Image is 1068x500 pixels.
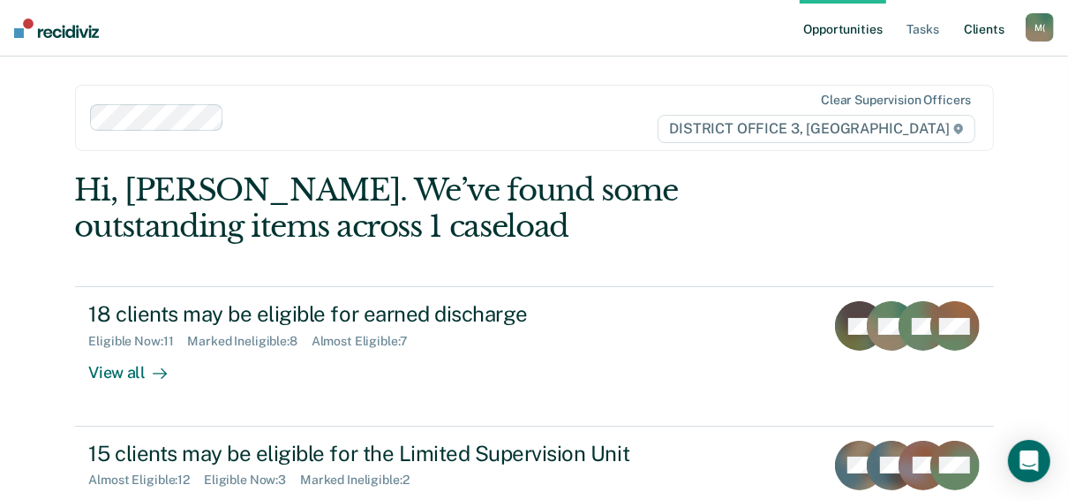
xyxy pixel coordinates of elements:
[187,334,311,349] div: Marked Ineligible : 8
[89,334,188,349] div: Eligible Now : 11
[300,473,423,488] div: Marked Ineligible : 2
[1026,13,1054,42] button: M(
[89,473,205,488] div: Almost Eligible : 12
[89,349,188,383] div: View all
[658,115,974,143] span: DISTRICT OFFICE 3, [GEOGRAPHIC_DATA]
[89,301,709,327] div: 18 clients may be eligible for earned discharge
[204,473,300,488] div: Eligible Now : 3
[1008,440,1050,482] div: Open Intercom Messenger
[89,441,709,466] div: 15 clients may be eligible for the Limited Supervision Unit
[312,334,422,349] div: Almost Eligible : 7
[75,286,994,426] a: 18 clients may be eligible for earned dischargeEligible Now:11Marked Ineligible:8Almost Eligible:...
[1026,13,1054,42] div: M (
[821,93,971,108] div: Clear supervision officers
[14,19,99,38] img: Recidiviz
[75,172,810,245] div: Hi, [PERSON_NAME]. We’ve found some outstanding items across 1 caseload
